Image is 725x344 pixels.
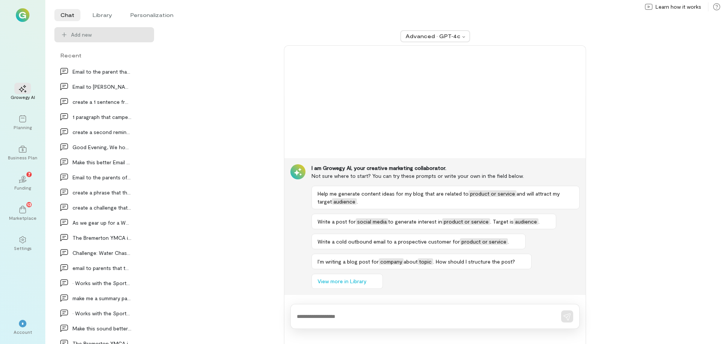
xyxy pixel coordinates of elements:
[8,154,37,160] div: Business Plan
[318,238,460,245] span: Write a cold outbound email to a prospective customer for
[388,218,442,225] span: to generate interest in
[72,83,131,91] div: Email to [PERSON_NAME] parent asking if he will b…
[379,258,404,265] span: company
[27,201,31,208] span: 13
[72,249,131,257] div: Challenge: Water Chaser Your next task awaits at…
[9,230,36,257] a: Settings
[72,158,131,166] div: Make this better Email to the parents of [PERSON_NAME] d…
[54,51,154,59] div: Recent
[124,9,179,21] li: Personalization
[72,219,131,227] div: As we gear up for a Week 9 Amazing Race, it's imp…
[312,172,580,180] div: Not sure where to start? You can try these prompts or write your own in the field below.
[356,218,388,225] span: social media
[9,79,36,106] a: Growegy AI
[418,258,433,265] span: topic
[72,113,131,121] div: 1 paragraph that campers will need to bring healt…
[9,314,36,341] div: *Account
[9,170,36,197] a: Funding
[9,109,36,136] a: Planning
[318,258,379,265] span: I’m writing a blog post for
[72,128,131,136] div: create a second reminder email that you have Chil…
[406,32,460,40] div: Advanced · GPT‑4o
[514,218,538,225] span: audience
[318,190,469,197] span: Help me generate content ideas for my blog that are related to
[442,218,490,225] span: product or service
[11,94,35,100] div: Growegy AI
[312,164,580,172] div: I am Growegy AI, your creative marketing collaborator.
[538,218,540,225] span: .
[9,215,37,221] div: Marketplace
[72,294,131,302] div: make me a summary paragraph for my resume Dedicat…
[9,200,36,227] a: Marketplace
[312,254,532,269] button: I’m writing a blog post forcompanyabouttopic. How should I structure the post?
[72,188,131,196] div: create a phrase that they have to go to the field…
[312,186,580,209] button: Help me generate content ideas for my blog that are related toproduct or serviceand will attract ...
[469,190,517,197] span: product or service
[14,124,32,130] div: Planning
[318,218,356,225] span: Write a post for
[72,98,131,106] div: create a 1 sentence fro dressup theme for camp of…
[404,258,418,265] span: about
[14,245,32,251] div: Settings
[72,173,131,181] div: Email to the parents of [PERSON_NAME] Good aftern…
[72,309,131,317] div: • Works with the Sports and Rec Director on the p…
[14,329,32,335] div: Account
[72,204,131,211] div: create a challenge that is like amazing race as a…
[72,279,131,287] div: • Works with the Sports and Rec Director on the p…
[72,143,131,151] div: Good Evening, We hope this message finds you well…
[460,238,508,245] span: product or service
[312,234,526,249] button: Write a cold outbound email to a prospective customer forproduct or service.
[312,214,556,229] button: Write a post forsocial mediato generate interest inproduct or service. Target isaudience.
[332,198,357,205] span: audience
[318,278,366,285] span: View more in Library
[357,198,358,205] span: .
[433,258,515,265] span: . How should I structure the post?
[72,324,131,332] div: Make this sound better Email to CIT Counsleor in…
[490,218,514,225] span: . Target is
[656,3,701,11] span: Learn how it works
[9,139,36,167] a: Business Plan
[72,68,131,76] div: Email to the parent that they do not have someone…
[72,264,131,272] div: email to parents that their child needs to bring…
[28,171,31,177] span: 7
[508,238,509,245] span: .
[71,31,92,39] span: Add new
[14,185,31,191] div: Funding
[54,9,80,21] li: Chat
[86,9,118,21] li: Library
[72,234,131,242] div: The Bremerton YMCA is committed to promoting heal…
[312,274,383,289] button: View more in Library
